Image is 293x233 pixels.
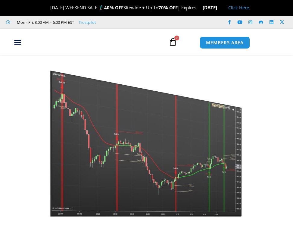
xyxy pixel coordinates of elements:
a: 0 [160,33,186,51]
img: 🎉 [45,5,50,10]
div: Menu Toggle [3,36,32,48]
span: MEMBERS AREA [206,40,244,45]
span: Mon - Fri: 8:00 AM – 6:00 PM EST [15,19,74,26]
img: LogoAI | Affordable Indicators – NinjaTrader [39,31,103,53]
img: First Touch Signals 1 [50,51,243,217]
strong: [DATE] [203,5,222,11]
img: 🏭 [217,5,222,10]
a: Trustpilot [79,19,96,26]
a: MEMBERS AREA [200,36,250,49]
span: [DATE] WEEKEND SALE 🏌️‍♂️ Sitewide + Up To | Expires [44,5,203,11]
span: 0 [174,36,179,40]
img: ⌛ [197,5,201,10]
strong: 40% OFF [104,5,123,11]
strong: 70% OFF [158,5,178,11]
a: Click Here [228,5,249,11]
